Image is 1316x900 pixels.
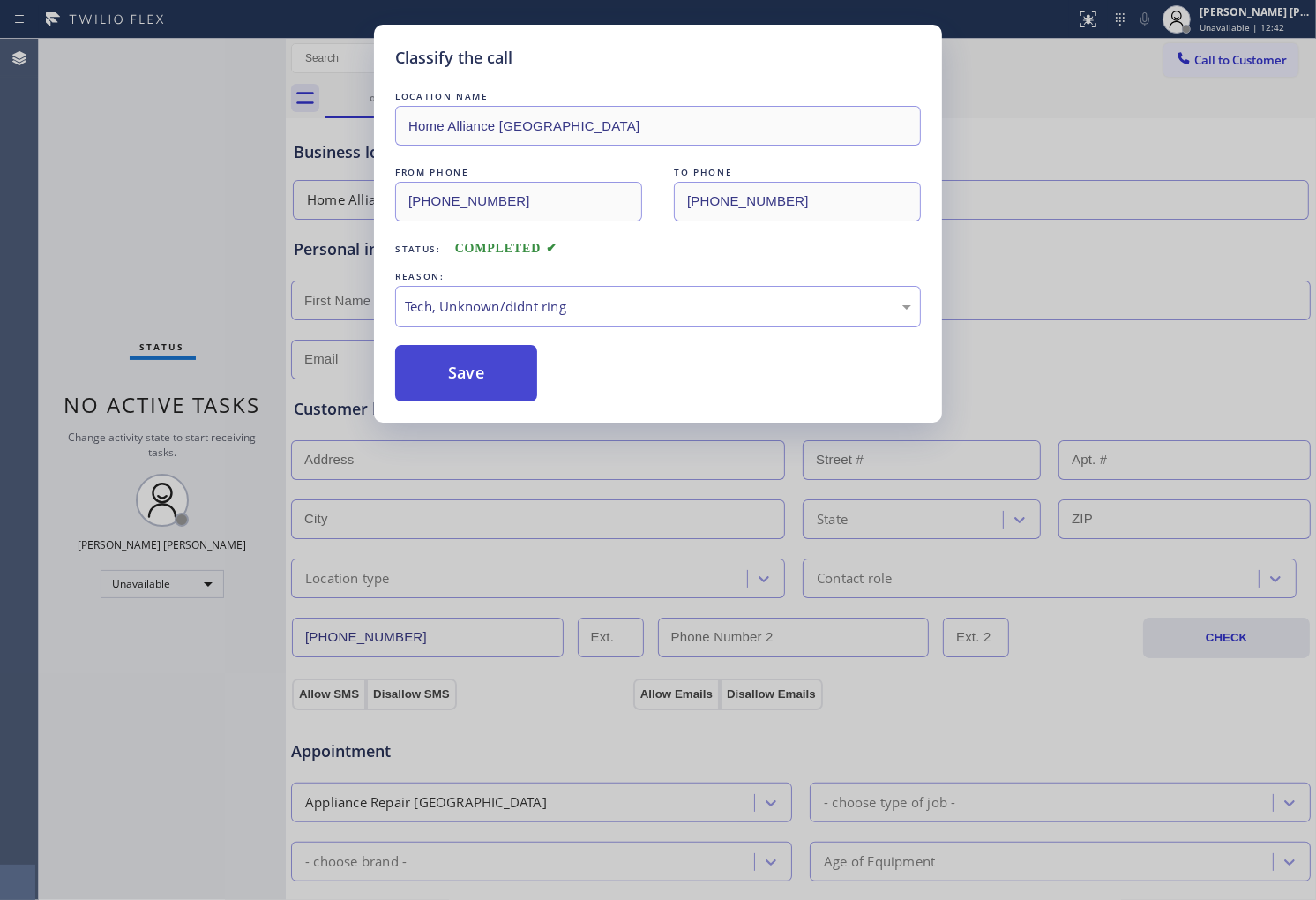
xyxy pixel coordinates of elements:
span: Status: [395,243,441,255]
input: From phone [395,182,642,221]
div: FROM PHONE [395,163,642,182]
input: To phone [674,182,921,221]
h5: Classify the call [395,46,512,70]
div: REASON: [395,267,921,286]
div: TO PHONE [674,163,921,182]
div: Tech, Unknown/didnt ring [405,296,911,317]
button: Save [395,345,537,401]
span: COMPLETED [455,242,557,255]
div: LOCATION NAME [395,87,921,106]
